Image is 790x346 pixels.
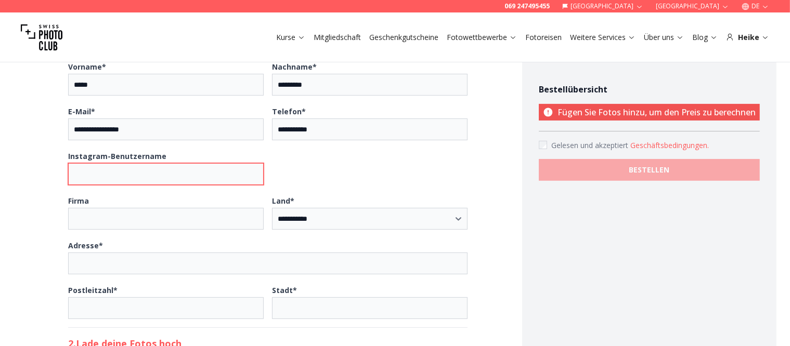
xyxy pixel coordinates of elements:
input: Telefon* [272,118,468,140]
b: Land * [272,196,294,206]
input: Stadt* [272,297,468,319]
button: Accept termsGelesen und akzeptiert [630,140,709,151]
a: Mitgliedschaft [314,32,361,43]
input: Accept terms [539,141,547,149]
b: Stadt * [272,285,297,295]
b: Telefon * [272,107,306,116]
input: Adresse* [68,252,468,274]
button: Blog [688,30,722,45]
input: Vorname* [68,74,264,96]
b: Postleitzahl * [68,285,118,295]
input: Firma [68,208,264,230]
b: Firma [68,196,89,206]
b: Vorname * [68,62,106,72]
b: Instagram-Benutzername [68,151,166,161]
a: Weitere Services [570,32,636,43]
span: Gelesen und akzeptiert [551,140,630,150]
button: Weitere Services [566,30,640,45]
button: Über uns [640,30,688,45]
input: Nachname* [272,74,468,96]
button: Mitgliedschaft [309,30,365,45]
button: BESTELLEN [539,159,760,181]
button: Kurse [272,30,309,45]
input: Instagram-Benutzername [68,163,264,185]
button: Fotoreisen [521,30,566,45]
img: Swiss photo club [21,17,62,58]
div: Heike [726,32,769,43]
input: Postleitzahl* [68,297,264,319]
a: 069 247495455 [504,2,550,10]
a: Geschenkgutscheine [369,32,438,43]
button: Fotowettbewerbe [443,30,521,45]
a: Über uns [644,32,684,43]
a: Fotoreisen [525,32,562,43]
b: BESTELLEN [629,165,670,175]
a: Kurse [276,32,305,43]
a: Fotowettbewerbe [447,32,517,43]
select: Land* [272,208,468,230]
b: Adresse * [68,241,103,250]
a: Blog [692,32,718,43]
input: E-Mail* [68,118,264,140]
h4: Bestellübersicht [539,83,760,96]
p: Fügen Sie Fotos hinzu, um den Preis zu berechnen [539,104,760,121]
button: Geschenkgutscheine [365,30,443,45]
b: E-Mail * [68,107,95,116]
b: Nachname * [272,62,317,72]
